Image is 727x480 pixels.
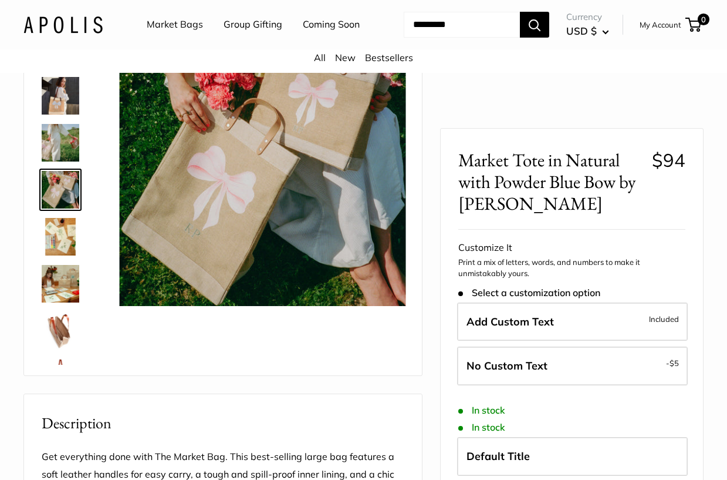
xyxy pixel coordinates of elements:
[39,75,82,117] a: Market Tote in Natural with Powder Blue Bow by Amy Logsdon
[640,18,681,32] a: My Account
[42,77,79,115] img: Market Tote in Natural with Powder Blue Bow by Amy Logsdon
[698,14,709,25] span: 0
[39,357,82,399] a: Market Tote in Natural with Powder Blue Bow by Amy Logsdon
[457,303,688,341] label: Add Custom Text
[466,315,554,328] span: Add Custom Text
[42,412,404,435] h2: Description
[458,256,685,279] p: Print a mix of letters, words, and numbers to make it unmistakably yours.
[119,19,405,306] img: Market Tote in Natural with Powder Blue Bow by Amy Logsdon
[42,265,79,303] img: Market Tote in Natural with Powder Blue Bow by Amy Logsdon
[649,312,679,326] span: Included
[466,449,530,463] span: Default Title
[666,356,679,370] span: -
[147,16,203,33] a: Market Bags
[39,310,82,352] a: Market Tote in Natural with Powder Blue Bow by Amy Logsdon
[458,405,505,416] span: In stock
[566,25,597,37] span: USD $
[458,287,600,298] span: Select a customization option
[335,52,356,63] a: New
[458,149,643,215] span: Market Tote in Natural with Powder Blue Bow by [PERSON_NAME]
[23,16,103,33] img: Apolis
[39,169,82,211] a: Market Tote in Natural with Powder Blue Bow by Amy Logsdon
[458,422,505,433] span: In stock
[669,358,679,368] span: $5
[466,359,547,372] span: No Custom Text
[457,347,688,385] label: Leave Blank
[520,12,549,38] button: Search
[42,359,79,397] img: Market Tote in Natural with Powder Blue Bow by Amy Logsdon
[39,216,82,258] a: Market Tote in Natural with Powder Blue Bow by Amy Logsdon
[365,52,413,63] a: Bestsellers
[652,149,685,172] span: $94
[42,124,79,162] img: Market Tote in Natural with Powder Blue Bow by Amy Logsdon
[314,52,326,63] a: All
[42,171,79,209] img: Market Tote in Natural with Powder Blue Bow by Amy Logsdon
[39,122,82,164] a: Market Tote in Natural with Powder Blue Bow by Amy Logsdon
[42,218,79,256] img: Market Tote in Natural with Powder Blue Bow by Amy Logsdon
[303,16,360,33] a: Coming Soon
[404,12,520,38] input: Search...
[687,18,701,32] a: 0
[566,9,609,25] span: Currency
[566,22,609,41] button: USD $
[42,312,79,350] img: Market Tote in Natural with Powder Blue Bow by Amy Logsdon
[457,437,688,476] label: Default Title
[39,263,82,305] a: Market Tote in Natural with Powder Blue Bow by Amy Logsdon
[458,239,685,257] div: Customize It
[224,16,282,33] a: Group Gifting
